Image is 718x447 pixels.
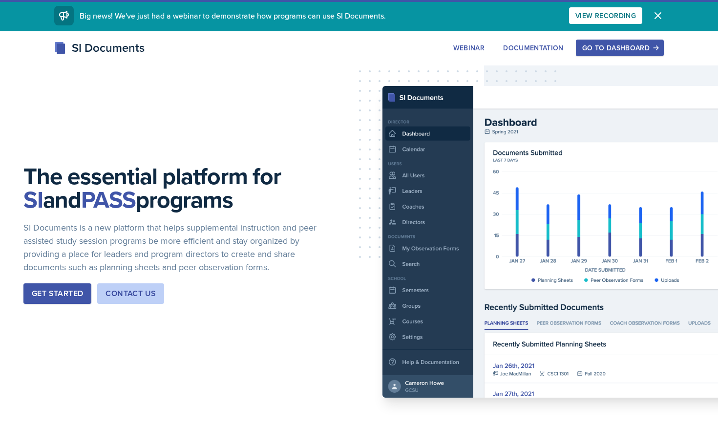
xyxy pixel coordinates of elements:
[569,7,642,24] button: View Recording
[97,283,164,304] button: Contact Us
[575,12,636,20] div: View Recording
[447,40,491,56] button: Webinar
[582,44,657,52] div: Go to Dashboard
[497,40,570,56] button: Documentation
[453,44,485,52] div: Webinar
[32,288,83,299] div: Get Started
[576,40,664,56] button: Go to Dashboard
[503,44,564,52] div: Documentation
[54,39,145,57] div: SI Documents
[80,10,386,21] span: Big news! We've just had a webinar to demonstrate how programs can use SI Documents.
[23,283,91,304] button: Get Started
[106,288,156,299] div: Contact Us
